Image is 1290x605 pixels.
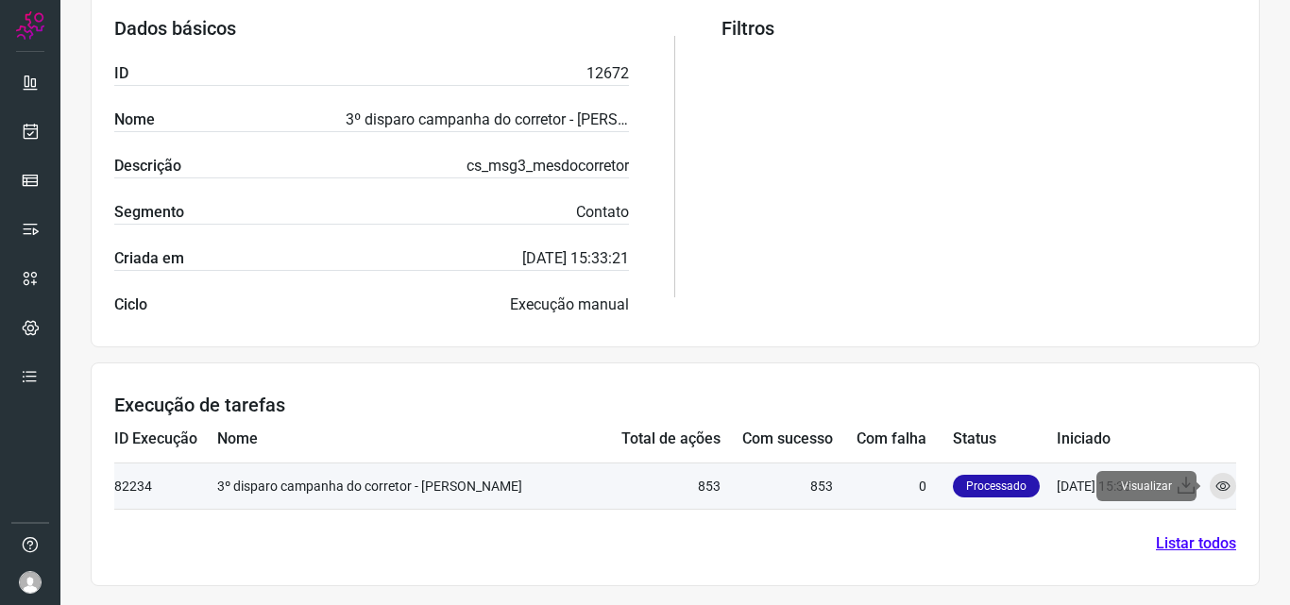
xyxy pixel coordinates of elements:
[114,247,184,270] label: Criada em
[217,462,597,509] td: 3º disparo campanha do corretor - [PERSON_NAME]
[721,17,1236,40] h3: Filtros
[114,462,217,509] td: 82234
[1057,416,1161,462] td: Iniciado
[114,155,181,177] label: Descrição
[114,62,128,85] label: ID
[114,294,147,316] label: Ciclo
[721,416,833,462] td: Com sucesso
[953,416,1057,462] td: Status
[576,201,629,224] p: Contato
[1096,471,1197,501] span: Visualizar
[1057,462,1161,509] td: [DATE] 15:33
[522,247,629,270] p: [DATE] 15:33:21
[16,11,44,40] img: Logo
[586,62,629,85] p: 12672
[597,462,721,509] td: 853
[114,109,155,131] label: Nome
[833,462,953,509] td: 0
[510,294,629,316] p: Execução manual
[833,416,953,462] td: Com falha
[114,394,1236,416] h3: Execução de tarefas
[346,109,629,131] p: 3º disparo campanha do corretor - [PERSON_NAME]
[953,475,1040,497] p: Processado
[19,571,42,594] img: avatar-user-boy.jpg
[597,416,721,462] td: Total de ações
[1156,532,1236,555] a: Listar todos
[114,17,629,40] h3: Dados básicos
[467,155,629,177] p: cs_msg3_mesdocorretor
[114,201,184,224] label: Segmento
[217,416,597,462] td: Nome
[114,416,217,462] td: ID Execução
[721,462,833,509] td: 853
